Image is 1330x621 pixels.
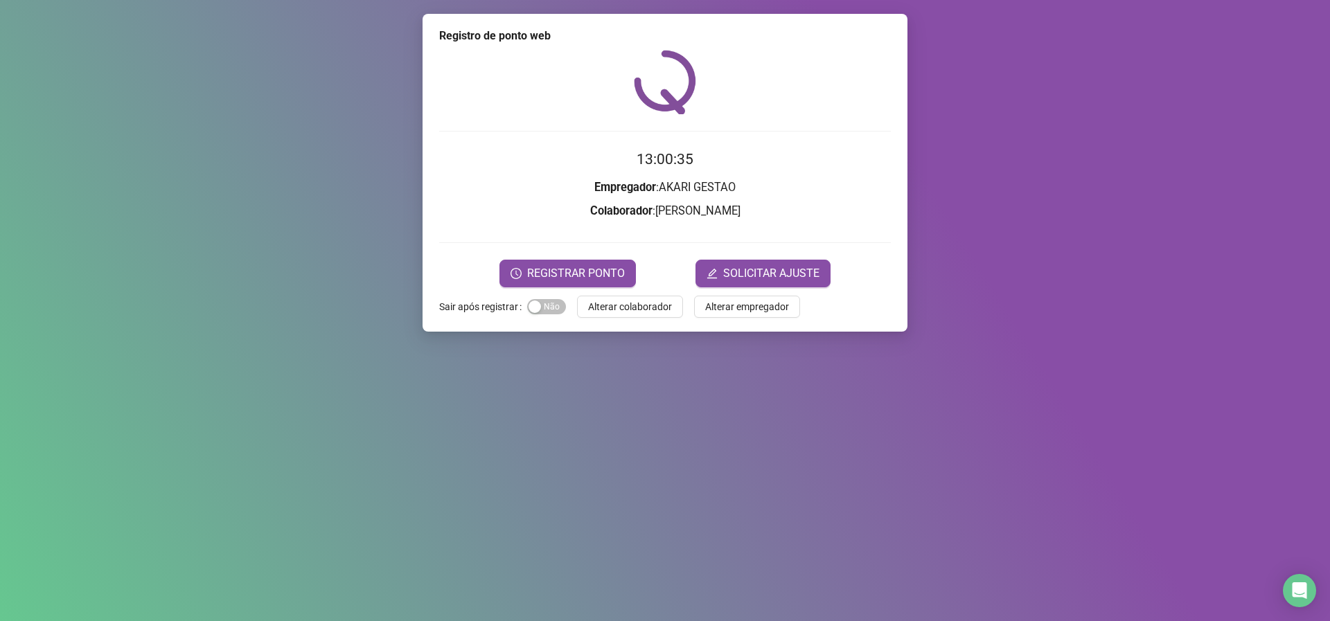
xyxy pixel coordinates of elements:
[723,265,819,282] span: SOLICITAR AJUSTE
[499,260,636,287] button: REGISTRAR PONTO
[439,179,891,197] h3: : AKARI GESTAO
[695,260,831,287] button: editSOLICITAR AJUSTE
[439,202,891,220] h3: : [PERSON_NAME]
[705,299,789,314] span: Alterar empregador
[577,296,683,318] button: Alterar colaborador
[590,204,653,217] strong: Colaborador
[637,151,693,168] time: 13:00:35
[634,50,696,114] img: QRPoint
[1283,574,1316,607] div: Open Intercom Messenger
[439,296,527,318] label: Sair após registrar
[707,268,718,279] span: edit
[594,181,656,194] strong: Empregador
[439,28,891,44] div: Registro de ponto web
[694,296,800,318] button: Alterar empregador
[511,268,522,279] span: clock-circle
[588,299,672,314] span: Alterar colaborador
[527,265,625,282] span: REGISTRAR PONTO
